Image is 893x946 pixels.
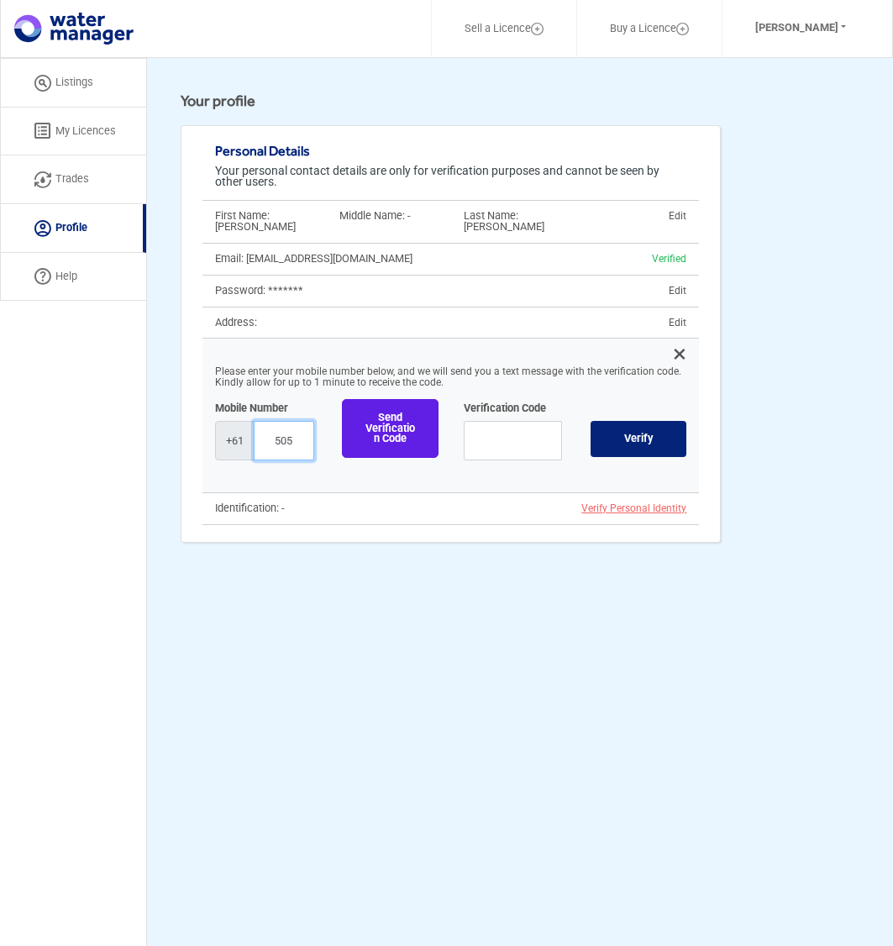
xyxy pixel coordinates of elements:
[202,503,451,514] div: Identification: -
[451,318,700,328] span: Edit
[733,9,868,47] button: [PERSON_NAME]
[531,23,544,35] img: Layer_1.svg
[443,9,565,49] a: Sell a Licence
[14,13,134,45] img: logo.svg
[34,220,51,237] img: Profile Icon
[215,421,255,460] span: +61
[34,171,51,188] img: trade icon
[588,9,711,49] a: Buy a Licence
[34,268,51,285] img: help icon
[342,399,439,458] button: Send Verification Code
[34,123,51,139] img: licenses icon
[215,166,686,187] p: Your personal contact details are only for verification purposes and cannot be seen by other users.
[215,403,288,414] label: Mobile Number
[590,420,686,458] button: Verify
[327,211,451,233] div: Middle Name: -
[451,211,575,233] div: Last Name: [PERSON_NAME]
[656,210,686,222] span: Edit
[202,366,699,388] span: Please enter your mobile number below, and we will send you a text message with the verification ...
[451,286,700,297] span: Edit
[202,211,327,233] div: First Name: [PERSON_NAME]
[202,254,451,265] div: Email: [EMAIL_ADDRESS][DOMAIN_NAME]
[676,23,689,35] img: Layer_1.svg
[181,92,255,110] h6: Your profile
[464,403,546,414] label: Verification Code
[202,318,451,328] div: Address:
[652,253,686,265] span: Verified
[581,502,686,514] span: Verify Personal Identity
[202,349,699,360] span: ×
[34,75,51,92] img: listing icon
[215,143,686,159] h6: Personal Details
